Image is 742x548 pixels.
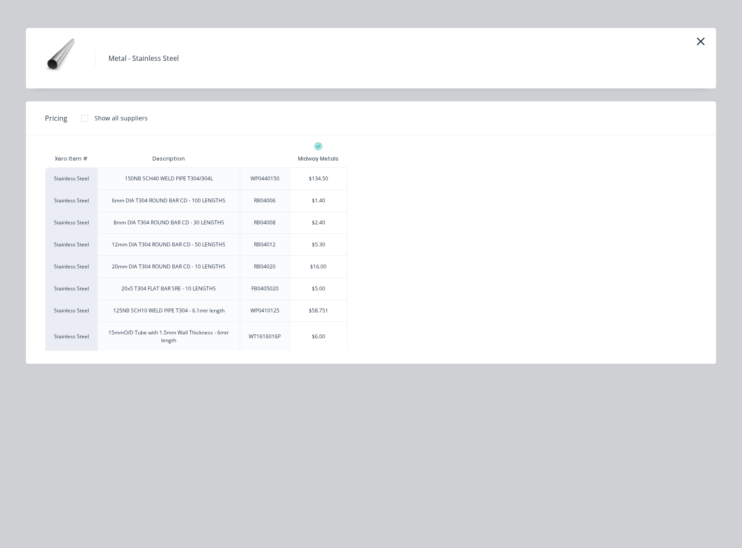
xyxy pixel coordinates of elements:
div: RB04020 [254,263,276,271]
div: $1.40 [290,190,347,211]
div: Stainless Steel [45,277,97,299]
div: Stainless Steel [45,167,97,189]
div: RB04006 [254,197,276,205]
div: FB0405020 [251,285,279,293]
div: Stainless Steel [45,211,97,233]
div: 20mm DIA T304 ROUND BAR CD - 10 LENGTHS [112,263,225,271]
div: $5.30 [290,234,347,255]
div: $5.00 [290,278,347,299]
div: 15mmO/D Tube with 1.5mm Wall Thickness - 6mtr length [105,329,233,344]
div: $2.40 [290,212,347,233]
img: Metal - Stainless Steel [39,37,82,80]
div: Stainless Steel [45,299,97,321]
div: Stainless Steel [45,189,97,211]
div: 125NB SCH10 WELD PIPE T304 - 6.1mtr length [113,307,225,315]
div: 6mm DIA T304 ROUND BAR CD - 100 LENGTHS [112,197,225,205]
div: 12mm DIA T304 ROUND BAR CD - 50 LENGTHS [112,241,225,249]
div: Description [146,148,192,170]
div: Midway Metals [298,155,339,163]
div: RB04008 [254,219,276,227]
div: $6.00 [290,322,347,351]
div: 150NB SCH40 WELD PIPE T304/304L [125,175,213,183]
div: $58.751 [290,300,347,321]
div: WP0410125 [251,307,279,315]
div: $16.00 [290,256,347,277]
div: WT1616016P [249,333,281,340]
div: RB04012 [254,241,276,249]
div: Stainless Steel [45,233,97,255]
div: 8mm DIA T304 ROUND BAR CD - 30 LENGTHS [114,219,224,227]
div: WP0440150 [251,175,279,183]
div: 20x5 T304 FLAT BAR SRE - 10 LENGTHS [121,285,216,293]
div: Xero Item # [45,150,97,167]
div: $134.50 [290,168,347,189]
div: Stainless Steel [45,321,97,351]
div: Show all suppliers [95,113,148,123]
div: Metal - Stainless Steel [108,53,179,63]
span: Pricing [45,113,67,123]
div: Stainless Steel [45,255,97,277]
